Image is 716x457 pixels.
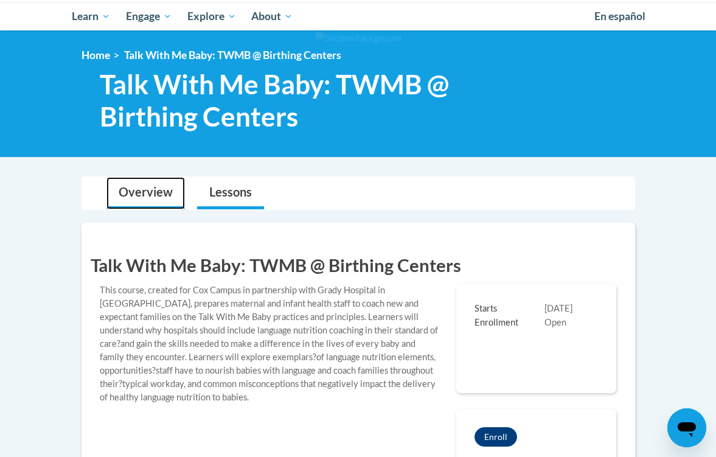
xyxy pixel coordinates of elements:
span: En español [594,10,645,23]
span: Explore [187,9,236,24]
a: En español [586,4,653,29]
span: Open [544,317,566,327]
span: Talk With Me Baby: TWMB @ Birthing Centers [124,49,341,61]
span: Engage [126,9,172,24]
a: Engage [118,2,179,30]
span: [DATE] [544,303,572,313]
a: Explore [179,2,244,30]
div: Main menu [63,2,653,30]
h1: Talk With Me Baby: TWMB @ Birthing Centers [91,253,626,277]
a: Lessons [197,177,264,209]
a: Home [82,49,110,61]
div: This course, created for Cox Campus in partnership with Grady Hospital in [GEOGRAPHIC_DATA], prep... [91,284,448,404]
span: Enrollment [474,316,544,330]
a: About [243,2,301,30]
iframe: Button to launch messaging window [667,408,706,447]
span: Starts [474,302,544,316]
a: Learn [64,2,119,30]
img: Section background [315,32,401,45]
span: Talk With Me Baby: TWMB @ Birthing Centers [100,68,510,133]
a: Overview [106,177,185,209]
span: About [251,9,293,24]
span: Learn [72,9,110,24]
button: Talk With Me Baby: TWMB @ Birthing Centers [474,427,517,447]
